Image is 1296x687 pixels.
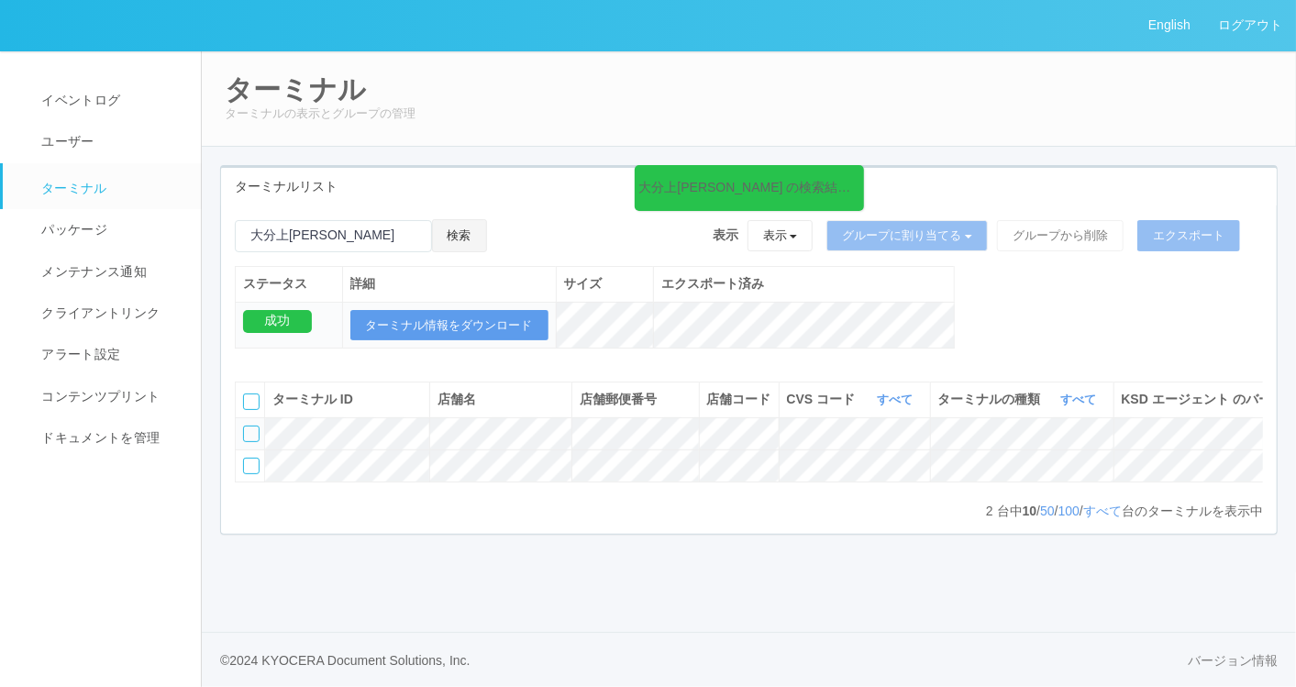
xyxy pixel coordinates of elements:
span: クライアントリンク [37,305,160,320]
a: アラート設定 [3,334,217,375]
button: 表示 [748,220,814,251]
div: 詳細 [350,274,548,294]
span: ターミナル [37,181,107,195]
span: 2 [986,504,997,518]
span: 店舗郵便番号 [580,392,657,406]
button: グループに割り当てる [826,220,988,251]
button: ターミナル情報をダウンロード [350,310,548,341]
a: クライアントリンク [3,293,217,334]
button: すべて [1057,391,1106,409]
p: ターミナルの表示とグループの管理 [225,105,1273,123]
span: イベントログ [37,93,120,107]
a: パッケージ [3,209,217,250]
div: サイズ [564,274,646,294]
a: コンテンツプリント [3,376,217,417]
button: 検索 [432,219,487,252]
a: すべて [1061,393,1102,406]
h2: ターミナル [225,74,1273,105]
span: CVS コード [787,390,860,409]
a: ターミナル [3,163,217,209]
span: ドキュメントを管理 [37,430,160,445]
a: すべて [878,393,918,406]
a: イベントログ [3,80,217,121]
div: 大分上[PERSON_NAME] の検索結果 (2 件) [639,178,859,197]
span: 店舗名 [438,392,476,406]
a: ユーザー [3,121,217,162]
span: パッケージ [37,222,107,237]
span: 店舗コード [707,392,771,406]
span: ユーザー [37,134,94,149]
span: メンテナンス通知 [37,264,147,279]
div: ステータス [243,274,335,294]
a: メンテナンス通知 [3,251,217,293]
a: バージョン情報 [1188,651,1278,670]
div: 成功 [243,310,312,333]
div: ターミナル ID [272,390,422,409]
span: 表示 [713,226,738,245]
a: 100 [1058,504,1080,518]
button: すべて [873,391,923,409]
a: 50 [1040,504,1055,518]
a: ドキュメントを管理 [3,417,217,459]
button: グループから削除 [997,220,1124,251]
span: 10 [1023,504,1037,518]
div: ターミナルリスト [221,168,1277,205]
button: エクスポート [1137,220,1240,251]
span: ターミナルの種類 [938,390,1046,409]
a: すべて [1083,504,1122,518]
span: コンテンツプリント [37,389,160,404]
span: © 2024 KYOCERA Document Solutions, Inc. [220,653,471,668]
p: 台中 / / / 台のターミナルを表示中 [986,502,1263,521]
div: エクスポート済み [661,274,947,294]
span: アラート設定 [37,347,120,361]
